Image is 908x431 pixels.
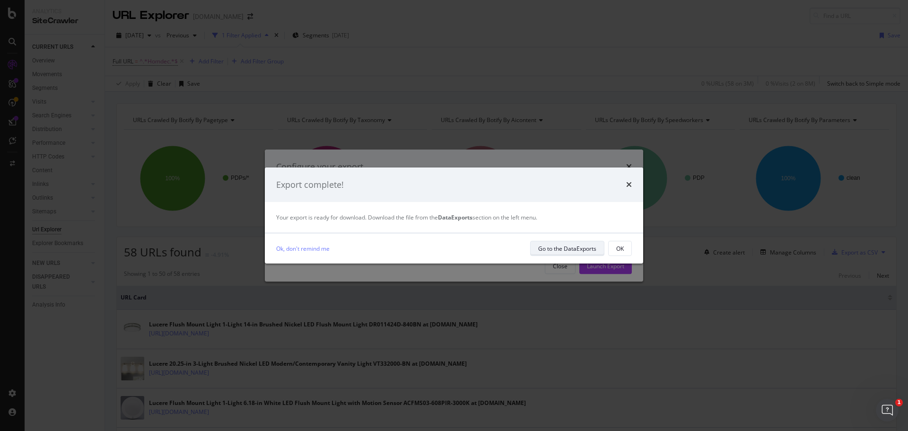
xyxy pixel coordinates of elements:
button: Go to the DataExports [530,241,604,256]
div: Go to the DataExports [538,245,596,253]
div: times [626,179,632,191]
a: Ok, don't remind me [276,244,330,254]
span: 1 [895,399,903,406]
span: section on the left menu. [438,213,537,221]
div: modal [265,167,643,264]
strong: DataExports [438,213,472,221]
div: Export complete! [276,179,344,191]
div: OK [616,245,624,253]
button: OK [608,241,632,256]
div: Your export is ready for download. Download the file from the [276,213,632,221]
iframe: Intercom live chat [876,399,899,422]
